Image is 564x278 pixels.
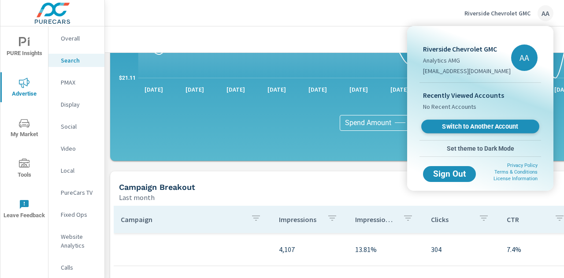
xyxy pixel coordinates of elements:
p: Analytics AMG [423,56,511,65]
a: Switch to Another Account [421,120,539,133]
button: Sign Out [423,166,476,182]
a: Terms & Conditions [494,169,538,175]
span: No Recent Accounts [423,100,538,113]
span: Sign Out [430,170,469,178]
button: Set theme to Dark Mode [419,141,541,156]
p: [EMAIL_ADDRESS][DOMAIN_NAME] [423,67,511,75]
p: Recently Viewed Accounts [423,90,538,100]
a: Privacy Policy [507,163,538,168]
div: AA [511,44,538,71]
span: Switch to Another Account [426,122,534,131]
p: Riverside Chevrolet GMC [423,44,511,54]
a: License Information [493,176,538,182]
span: Set theme to Dark Mode [423,145,538,152]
